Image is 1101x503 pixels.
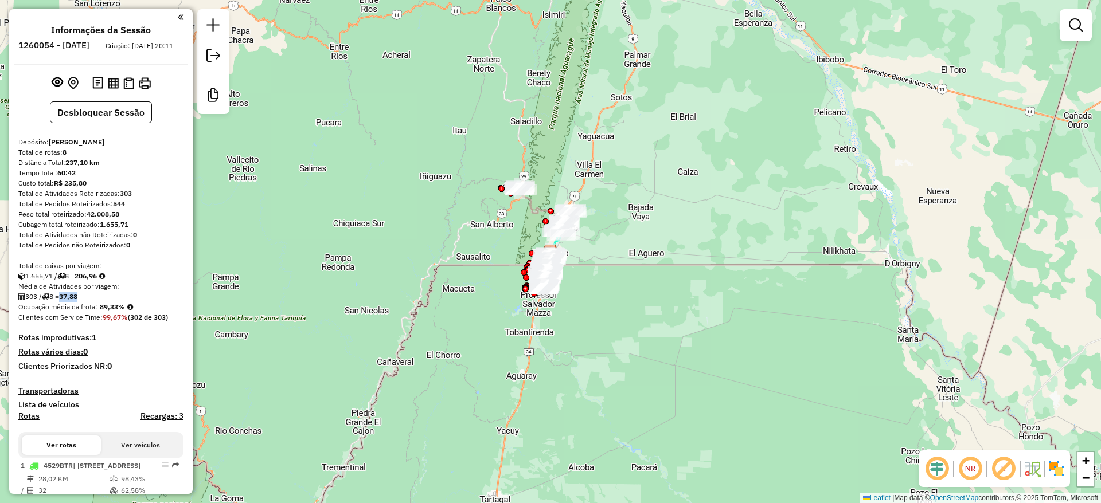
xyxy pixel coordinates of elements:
[136,75,153,92] button: Imprimir Rotas
[18,199,183,209] div: Total de Pedidos Roteirizados:
[202,14,225,40] a: Nova sessão e pesquisa
[113,199,125,208] strong: 544
[65,158,100,167] strong: 237,10 km
[73,461,140,470] span: | [STREET_ADDRESS]
[1082,470,1090,485] span: −
[18,137,183,147] div: Depósito:
[38,473,109,485] td: 28,02 KM
[1077,469,1094,486] a: Zoom out
[42,293,49,300] i: Total de rotas
[54,179,87,187] strong: R$ 235,80
[110,476,118,482] i: % de utilização do peso
[133,230,137,239] strong: 0
[18,333,183,343] h4: Rotas improdutivas:
[18,147,183,158] div: Total de rotas:
[21,461,140,470] span: 1 -
[1064,14,1087,37] a: Exibir filtros
[44,461,73,470] span: 4529BTR
[1082,453,1090,467] span: +
[92,332,96,343] strong: 1
[18,400,183,410] h4: Lista de veículos
[140,411,183,421] h4: Recargas: 3
[18,281,183,292] div: Média de Atividades por viagem:
[126,241,130,249] strong: 0
[65,74,81,92] button: Centralizar mapa no depósito ou ponto de apoio
[18,411,40,421] a: Rotas
[1077,452,1094,469] a: Zoom in
[57,168,76,177] strong: 60:42
[101,435,180,455] button: Ver veículos
[18,347,183,357] h4: Rotas vários dias:
[83,347,88,357] strong: 0
[59,292,77,301] strong: 37,88
[18,230,183,240] div: Total de Atividades não Roteirizadas:
[202,44,225,70] a: Exportar sessão
[27,487,34,494] i: Total de Atividades
[90,74,106,92] button: Logs desbloquear sessão
[38,485,109,496] td: 32
[51,25,151,36] h4: Informações da Sessão
[18,240,183,250] div: Total de Pedidos não Roteirizados:
[120,485,178,496] td: 62,58%
[27,476,34,482] i: Distância Total
[99,273,105,280] i: Meta Caixas/viagem: 186,20 Diferença: 20,76
[107,361,112,371] strong: 0
[110,487,118,494] i: % de utilização da cubagem
[543,244,558,259] img: SAZ BO Yacuiba
[956,455,984,482] span: Ocultar NR
[18,261,183,271] div: Total de caixas por viagem:
[49,74,65,92] button: Exibir sessão original
[18,271,183,281] div: 1.655,71 / 8 =
[100,220,128,229] strong: 1.655,71
[49,137,104,146] strong: [PERSON_NAME]
[18,188,183,199] div: Total de Atividades Roteirizadas:
[18,273,25,280] i: Cubagem total roteirizado
[18,361,183,371] h4: Clientes Priorizados NR:
[57,273,65,280] i: Total de rotas
[863,494,891,502] a: Leaflet
[75,272,97,280] strong: 206,96
[18,209,183,219] div: Peso total roteirizado:
[106,75,121,91] button: Visualizar relatório de Roteirização
[120,473,178,485] td: 98,43%
[1023,459,1041,478] img: Fluxo de ruas
[1047,459,1065,478] img: Exibir/Ocultar setores
[172,462,179,469] em: Rota exportada
[18,40,89,50] h6: 1260054 - [DATE]
[128,313,168,321] strong: (302 de 303)
[860,493,1101,503] div: Map data © contributors,© 2025 TomTom, Microsoft
[18,219,183,230] div: Cubagem total roteirizado:
[923,455,951,482] span: Ocultar deslocamento
[121,75,136,92] button: Visualizar Romaneio
[18,293,25,300] i: Total de Atividades
[18,302,97,311] span: Ocupação média da frota:
[103,313,128,321] strong: 99,67%
[18,313,103,321] span: Clientes com Service Time:
[127,304,133,311] em: Média calculada utilizando a maior ocupação (%Peso ou %Cubagem) de cada rota da sessão. Rotas cro...
[120,189,132,198] strong: 303
[21,485,26,496] td: /
[100,302,125,311] strong: 89,33%
[18,292,183,302] div: 303 / 8 =
[87,210,119,218] strong: 42.008,58
[178,10,183,23] a: Clique aqui para minimizar o painel
[892,494,894,502] span: |
[18,168,183,178] div: Tempo total:
[63,148,67,156] strong: 8
[18,386,183,396] h4: Transportadoras
[930,494,979,502] a: OpenStreetMap
[50,101,152,123] button: Desbloquear Sessão
[18,178,183,188] div: Custo total:
[18,158,183,168] div: Distância Total:
[22,435,101,455] button: Ver rotas
[101,41,178,51] div: Criação: [DATE] 20:11
[990,455,1017,482] span: Exibir rótulo
[202,84,225,109] a: Criar modelo
[162,462,169,469] em: Opções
